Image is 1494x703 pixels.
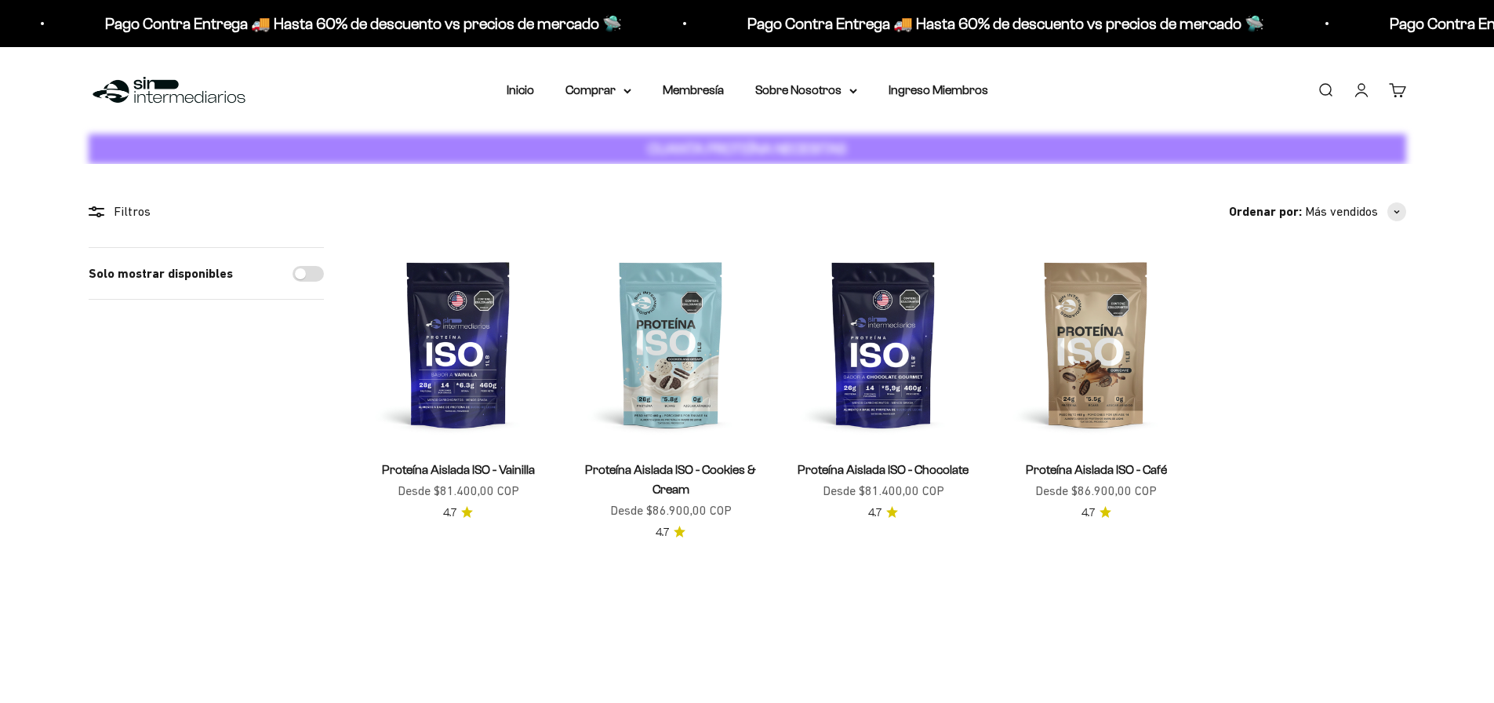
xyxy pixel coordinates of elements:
a: 4.74.7 de 5.0 estrellas [868,504,898,522]
a: Proteína Aislada ISO - Cookies & Cream [585,463,756,496]
sale-price: Desde $86.900,00 COP [1035,481,1157,501]
strong: CUANTA PROTEÍNA NECESITAS [648,140,846,157]
summary: Sobre Nosotros [755,80,857,100]
label: Solo mostrar disponibles [89,264,233,284]
span: 4.7 [656,524,669,541]
button: Más vendidos [1305,202,1406,222]
a: Membresía [663,83,724,97]
span: Más vendidos [1305,202,1378,222]
a: 4.74.7 de 5.0 estrellas [656,524,685,541]
span: 4.7 [443,504,456,522]
span: 4.7 [868,504,881,522]
p: Pago Contra Entrega 🚚 Hasta 60% de descuento vs precios de mercado 🛸 [99,11,616,36]
a: 4.74.7 de 5.0 estrellas [443,504,473,522]
p: Pago Contra Entrega 🚚 Hasta 60% de descuento vs precios de mercado 🛸 [741,11,1258,36]
sale-price: Desde $81.400,00 COP [398,481,519,501]
span: Ordenar por: [1229,202,1302,222]
summary: Comprar [565,80,631,100]
sale-price: Desde $81.400,00 COP [823,481,944,501]
a: Ingreso Miembros [889,83,988,97]
div: Filtros [89,202,324,222]
a: 4.74.7 de 5.0 estrellas [1081,504,1111,522]
a: Proteína Aislada ISO - Vainilla [382,463,535,476]
a: Inicio [507,83,534,97]
sale-price: Desde $86.900,00 COP [610,501,732,521]
span: 4.7 [1081,504,1095,522]
a: Proteína Aislada ISO - Café [1026,463,1167,476]
a: Proteína Aislada ISO - Chocolate [798,463,969,476]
